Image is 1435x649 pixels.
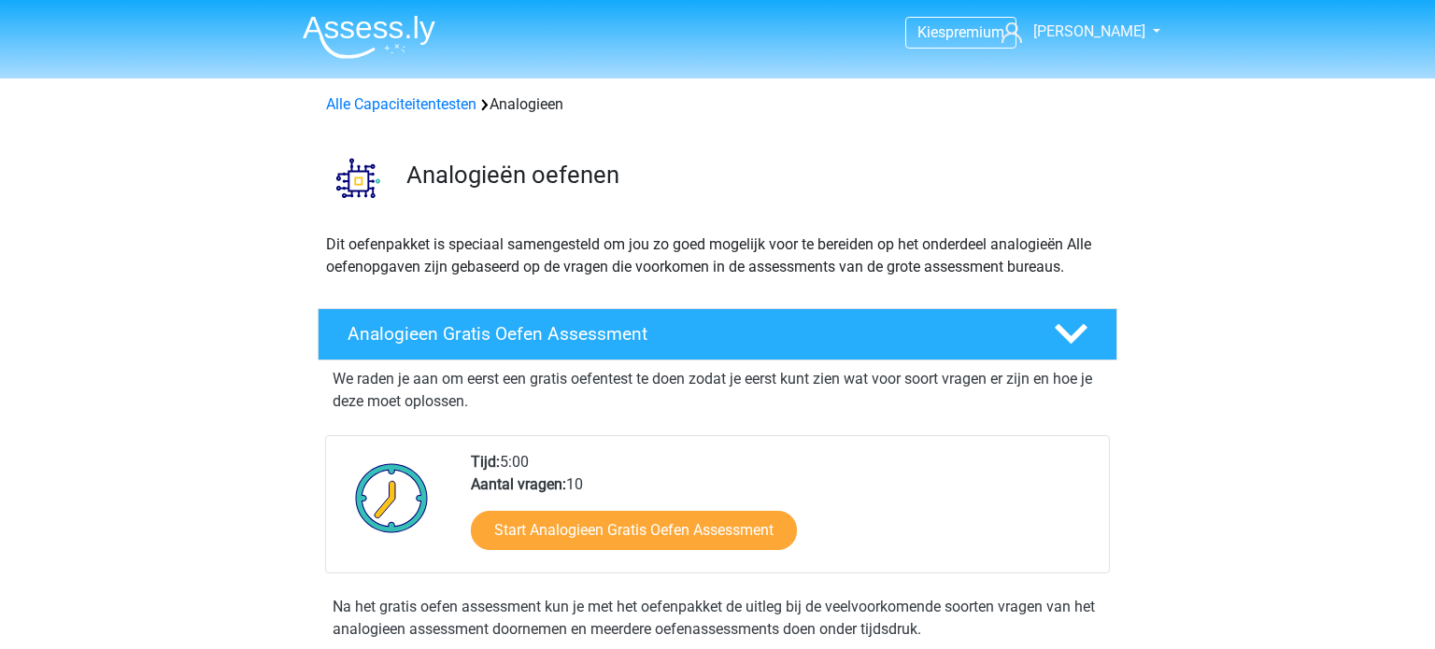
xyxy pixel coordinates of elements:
span: premium [945,23,1004,41]
b: Tijd: [471,453,500,471]
a: Alle Capaciteitentesten [326,95,476,113]
h4: Analogieen Gratis Oefen Assessment [348,323,1024,345]
img: Assessly [303,15,435,59]
h3: Analogieën oefenen [406,161,1102,190]
a: [PERSON_NAME] [994,21,1147,43]
div: Na het gratis oefen assessment kun je met het oefenpakket de uitleg bij de veelvoorkomende soorte... [325,596,1110,641]
img: Klok [345,451,439,544]
img: analogieen [319,138,398,218]
a: Analogieen Gratis Oefen Assessment [310,308,1125,360]
span: Kies [917,23,945,41]
a: Start Analogieen Gratis Oefen Assessment [471,511,797,550]
div: Analogieen [319,93,1116,116]
p: We raden je aan om eerst een gratis oefentest te doen zodat je eerst kunt zien wat voor soort vra... [333,368,1102,413]
span: [PERSON_NAME] [1033,22,1145,40]
div: 5:00 10 [457,451,1108,572]
b: Aantal vragen: [471,475,566,493]
p: Dit oefenpakket is speciaal samengesteld om jou zo goed mogelijk voor te bereiden op het onderdee... [326,233,1109,278]
a: Kiespremium [906,20,1016,45]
